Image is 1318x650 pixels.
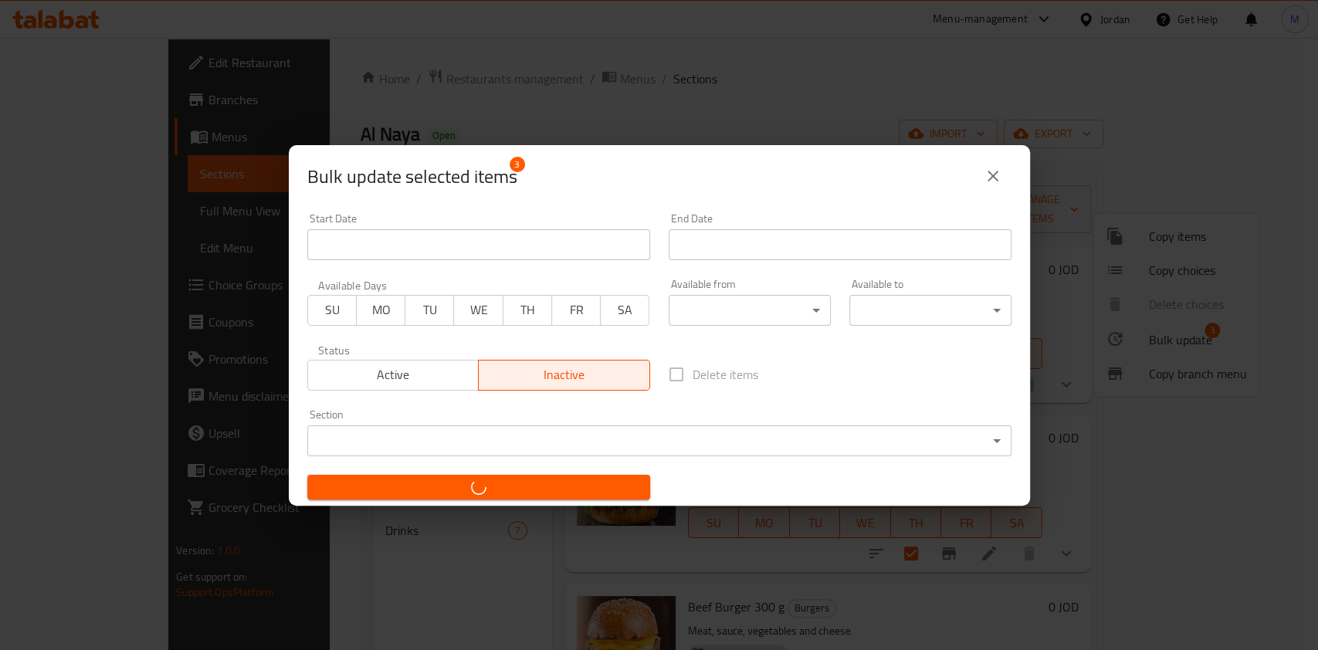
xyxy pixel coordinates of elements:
[307,360,479,391] button: Active
[600,295,649,326] button: SA
[356,295,405,326] button: MO
[503,295,552,326] button: TH
[453,295,503,326] button: WE
[460,299,496,321] span: WE
[307,164,517,189] span: Selected items count
[510,157,525,172] span: 3
[849,295,1011,326] div: ​
[307,425,1011,456] div: ​
[412,299,448,321] span: TU
[669,295,831,326] div: ​
[307,295,357,326] button: SU
[510,299,546,321] span: TH
[558,299,595,321] span: FR
[478,360,650,391] button: Inactive
[607,299,643,321] span: SA
[551,295,601,326] button: FR
[314,364,473,386] span: Active
[485,364,644,386] span: Inactive
[363,299,399,321] span: MO
[314,299,351,321] span: SU
[974,157,1011,195] button: close
[693,365,758,384] span: Delete items
[405,295,454,326] button: TU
